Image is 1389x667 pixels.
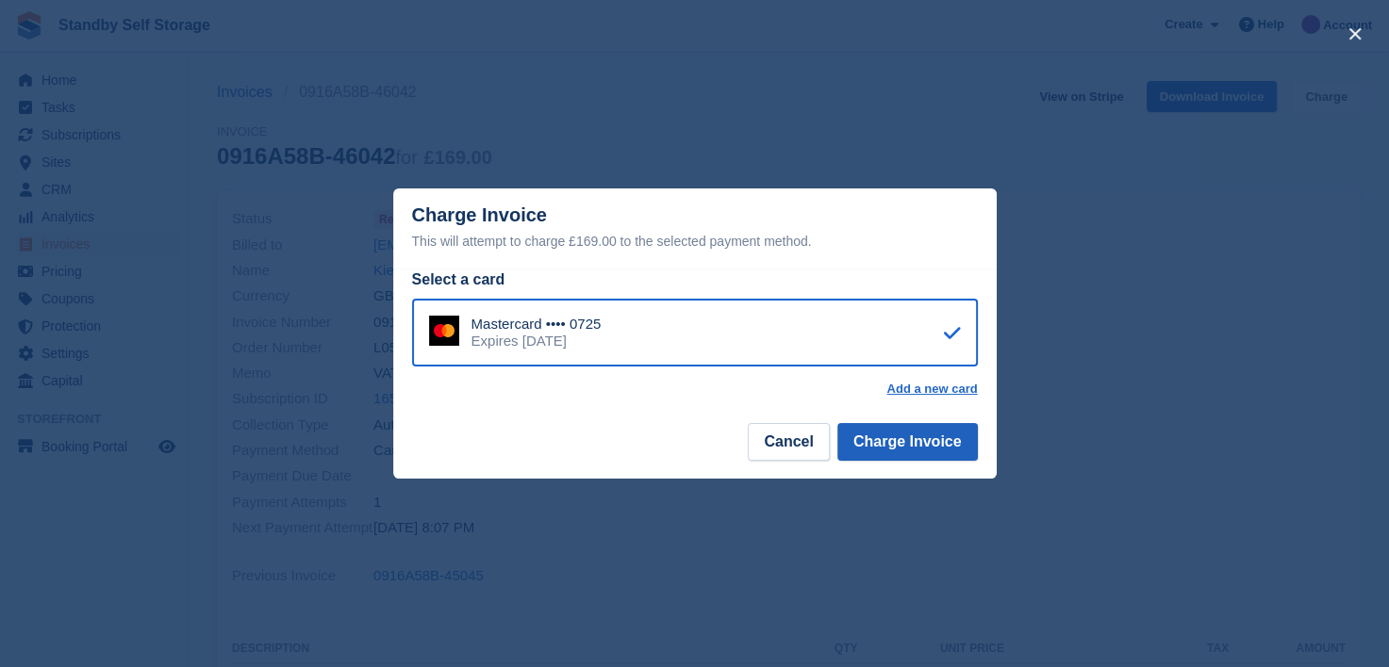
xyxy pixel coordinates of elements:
[471,316,602,333] div: Mastercard •••• 0725
[429,316,459,346] img: Mastercard Logo
[412,204,978,252] div: Charge Invoice
[412,268,978,291] div: Select a card
[748,423,829,461] button: Cancel
[412,230,978,252] div: This will attempt to charge £169.00 to the selected payment method.
[1340,19,1370,49] button: close
[886,382,977,397] a: Add a new card
[837,423,978,461] button: Charge Invoice
[471,333,602,350] div: Expires [DATE]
